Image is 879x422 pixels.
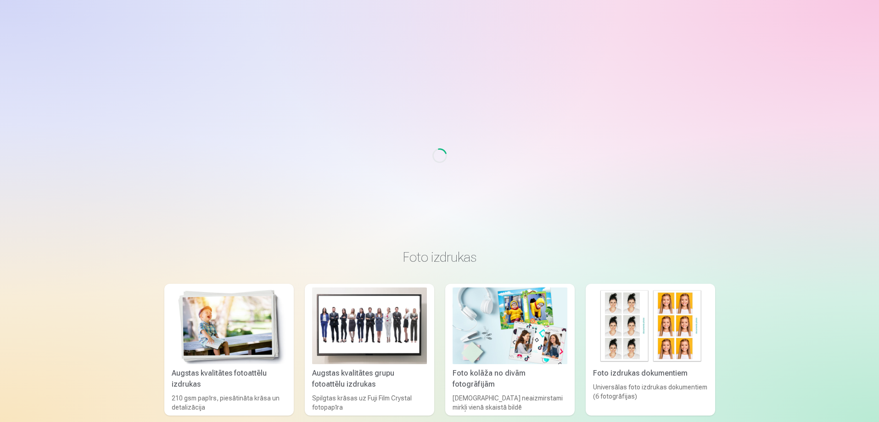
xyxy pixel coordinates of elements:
a: Foto kolāža no divām fotogrāfijāmFoto kolāža no divām fotogrāfijām[DEMOGRAPHIC_DATA] neaizmirstam... [445,284,575,416]
h3: Foto izdrukas [172,249,708,265]
div: Foto izdrukas dokumentiem [589,368,711,379]
div: Foto kolāža no divām fotogrāfijām [449,368,571,390]
img: Augstas kvalitātes grupu fotoattēlu izdrukas [312,287,427,364]
div: [DEMOGRAPHIC_DATA] neaizmirstami mirkļi vienā skaistā bildē [449,394,571,412]
div: 210 gsm papīrs, piesātināta krāsa un detalizācija [168,394,290,412]
div: Universālas foto izdrukas dokumentiem (6 fotogrāfijas) [589,383,711,412]
a: Augstas kvalitātes fotoattēlu izdrukasAugstas kvalitātes fotoattēlu izdrukas210 gsm papīrs, piesā... [164,284,294,416]
img: Augstas kvalitātes fotoattēlu izdrukas [172,287,286,364]
img: Foto kolāža no divām fotogrāfijām [453,287,567,364]
div: Augstas kvalitātes grupu fotoattēlu izdrukas [308,368,431,390]
img: Foto izdrukas dokumentiem [593,287,708,364]
div: Augstas kvalitātes fotoattēlu izdrukas [168,368,290,390]
a: Augstas kvalitātes grupu fotoattēlu izdrukasAugstas kvalitātes grupu fotoattēlu izdrukasSpilgtas ... [305,284,434,416]
a: Foto izdrukas dokumentiemFoto izdrukas dokumentiemUniversālas foto izdrukas dokumentiem (6 fotogr... [586,284,715,416]
div: Spilgtas krāsas uz Fuji Film Crystal fotopapīra [308,394,431,412]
